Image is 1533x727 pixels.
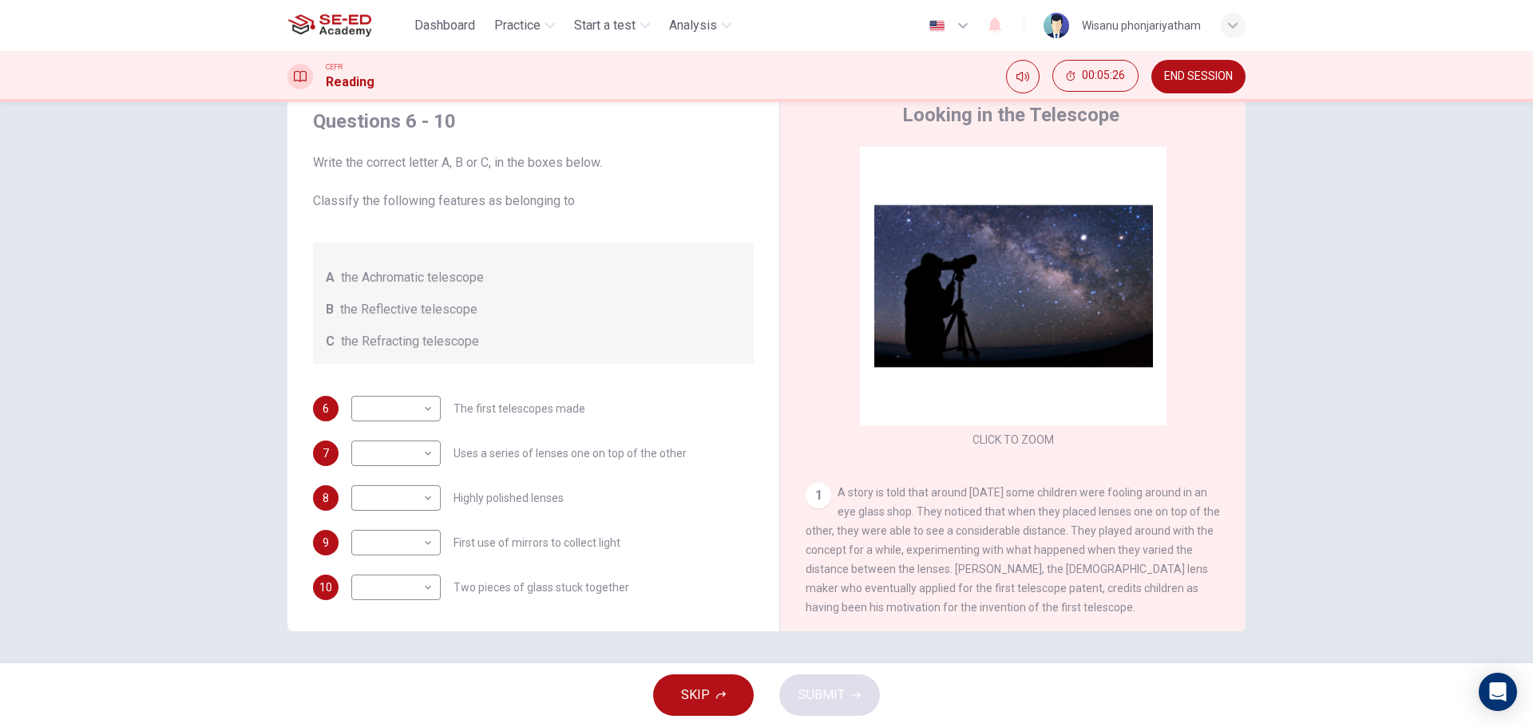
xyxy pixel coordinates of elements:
[319,582,332,593] span: 10
[323,492,329,504] span: 8
[681,684,710,706] span: SKIP
[454,537,620,548] span: First use of mirrors to collect light
[326,268,335,287] span: A
[574,16,636,35] span: Start a test
[1151,60,1246,93] button: END SESSION
[341,268,484,287] span: the Achromatic telescope
[454,403,585,414] span: The first telescopes made
[902,102,1119,128] h4: Looking in the Telescope
[341,332,479,351] span: the Refracting telescope
[1006,60,1040,93] div: Mute
[653,674,754,716] button: SKIP
[1052,60,1139,93] div: Hide
[494,16,541,35] span: Practice
[313,109,754,134] h4: Questions 6 - 10
[669,16,717,35] span: Analysis
[1479,673,1517,711] div: Open Intercom Messenger
[323,403,329,414] span: 6
[326,73,374,92] h1: Reading
[1082,16,1201,35] div: Wisanu phonjariyatham
[488,11,561,40] button: Practice
[287,10,371,41] img: SE-ED Academy logo
[1082,69,1125,82] span: 00:05:26
[1044,13,1069,38] img: Profile picture
[313,153,754,211] span: Write the correct letter A, B or C, in the boxes below. Classify the following features as belong...
[927,20,947,32] img: en
[568,11,656,40] button: Start a test
[806,486,1220,614] span: A story is told that around [DATE] some children were fooling around in an eye glass shop. They n...
[454,492,564,504] span: Highly polished lenses
[414,16,475,35] span: Dashboard
[326,61,343,73] span: CEFR
[454,582,629,593] span: Two pieces of glass stuck together
[663,11,738,40] button: Analysis
[326,300,334,319] span: B
[323,448,329,459] span: 7
[326,332,335,351] span: C
[1164,70,1233,83] span: END SESSION
[454,448,687,459] span: Uses a series of lenses one on top of the other
[323,537,329,548] span: 9
[408,11,481,40] button: Dashboard
[340,300,477,319] span: the Reflective telescope
[806,483,831,508] div: 1
[1052,60,1139,92] button: 00:05:26
[287,10,408,41] a: SE-ED Academy logo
